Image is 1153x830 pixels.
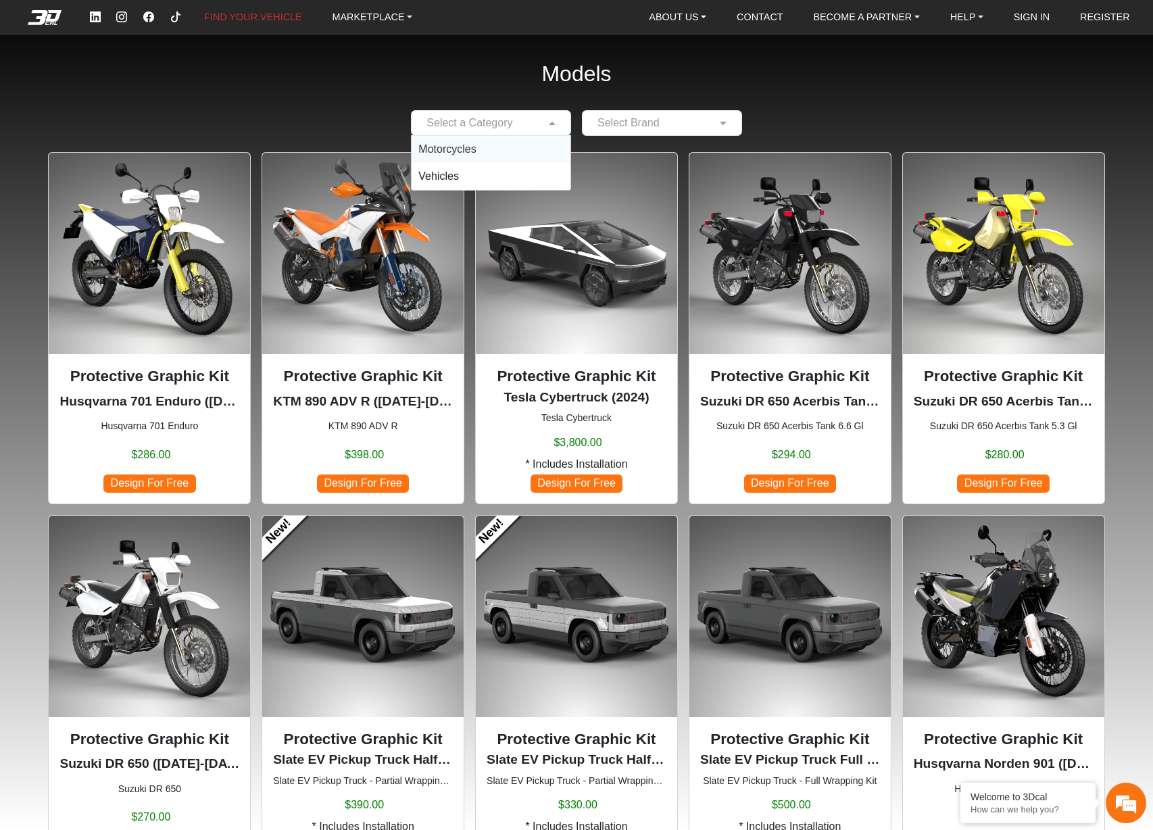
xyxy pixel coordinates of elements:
[59,782,239,796] small: Suzuki DR 650
[476,516,677,717] img: EV Pickup TruckHalf Bottom Set2026
[689,516,891,717] img: EV Pickup Truck Full Set2026
[914,754,1094,774] p: Husqvarna Norden 901 (2021-2024)
[418,170,459,182] span: Vehicles
[418,143,476,155] span: Motorcycles
[273,419,453,433] small: KTM 890 ADV R
[48,152,251,504] div: Husqvarna 701 Enduro
[345,797,384,813] span: $390.00
[273,728,453,751] p: Protective Graphic Kit
[487,411,666,425] small: Tesla Cybertruck
[971,791,1085,802] div: Welcome to 3Dcal
[49,153,250,354] img: 701 Enduronull2016-2024
[317,474,409,493] span: Design For Free
[914,392,1094,412] p: Suzuki DR 650 Acerbis Tank 5.3 Gl (1996-2024)
[273,750,453,770] p: Slate EV Pickup Truck Half Top Set (2026)
[262,153,464,354] img: 890 ADV R null2023-2025
[251,504,306,559] a: New!
[700,365,880,388] p: Protective Graphic Kit
[411,135,571,191] ng-dropdown-panel: Options List
[273,392,453,412] p: KTM 890 ADV R (2023-2025)
[914,728,1094,751] p: Protective Graphic Kit
[487,388,666,408] p: Tesla Cybertruck (2024)
[1008,6,1056,29] a: SIGN IN
[772,797,811,813] span: $500.00
[131,447,170,463] span: $286.00
[541,43,611,105] h2: Models
[49,516,250,717] img: DR 6501996-2024
[558,797,597,813] span: $330.00
[985,447,1025,463] span: $280.00
[700,728,880,751] p: Protective Graphic Kit
[808,6,925,29] a: BECOME A PARTNER
[326,6,418,29] a: MARKETPLACE
[487,750,666,770] p: Slate EV Pickup Truck Half Bottom Set (2026)
[465,504,520,559] a: New!
[59,754,239,774] p: Suzuki DR 650 (1996-2024)
[914,365,1094,388] p: Protective Graphic Kit
[689,152,891,504] div: Suzuki DR 650 Acerbis Tank 6.6 Gl
[689,153,891,354] img: DR 650Acerbis Tank 6.6 Gl1996-2024
[262,152,464,504] div: KTM 890 ADV R
[957,474,1049,493] span: Design For Free
[475,152,678,504] div: Tesla Cybertruck
[945,6,989,29] a: HELP
[131,809,170,825] span: $270.00
[59,392,239,412] p: Husqvarna 701 Enduro (2016-2024)
[971,804,1085,814] p: How can we help you?
[262,516,464,717] img: EV Pickup TruckHalf Top Set2026
[487,774,666,788] small: Slate EV Pickup Truck - Partial Wrapping Kit
[273,365,453,388] p: Protective Graphic Kit
[1075,6,1135,29] a: REGISTER
[700,392,880,412] p: Suzuki DR 650 Acerbis Tank 6.6 Gl (1996-2024)
[744,474,836,493] span: Design For Free
[731,6,788,29] a: CONTACT
[903,516,1104,717] img: Norden 901null2021-2024
[700,419,880,433] small: Suzuki DR 650 Acerbis Tank 6.6 Gl
[345,447,384,463] span: $398.00
[902,152,1105,504] div: Suzuki DR 650 Acerbis Tank 5.3 Gl
[914,419,1094,433] small: Suzuki DR 650 Acerbis Tank 5.3 Gl
[772,447,811,463] span: $294.00
[59,419,239,433] small: Husqvarna 701 Enduro
[476,153,677,354] img: Cybertrucknull2024
[487,728,666,751] p: Protective Graphic Kit
[525,456,627,472] span: * Includes Installation
[199,6,307,29] a: FIND YOUR VEHICLE
[554,435,602,451] span: $3,800.00
[59,365,239,388] p: Protective Graphic Kit
[700,750,880,770] p: Slate EV Pickup Truck Full Set (2026)
[914,782,1094,796] small: Husqvarna Norden 901
[903,153,1104,354] img: DR 650Acerbis Tank 5.3 Gl1996-2024
[700,774,880,788] small: Slate EV Pickup Truck - Full Wrapping Kit
[59,728,239,751] p: Protective Graphic Kit
[273,774,453,788] small: Slate EV Pickup Truck - Partial Wrapping Kit
[103,474,195,493] span: Design For Free
[531,474,622,493] span: Design For Free
[487,365,666,388] p: Protective Graphic Kit
[643,6,712,29] a: ABOUT US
